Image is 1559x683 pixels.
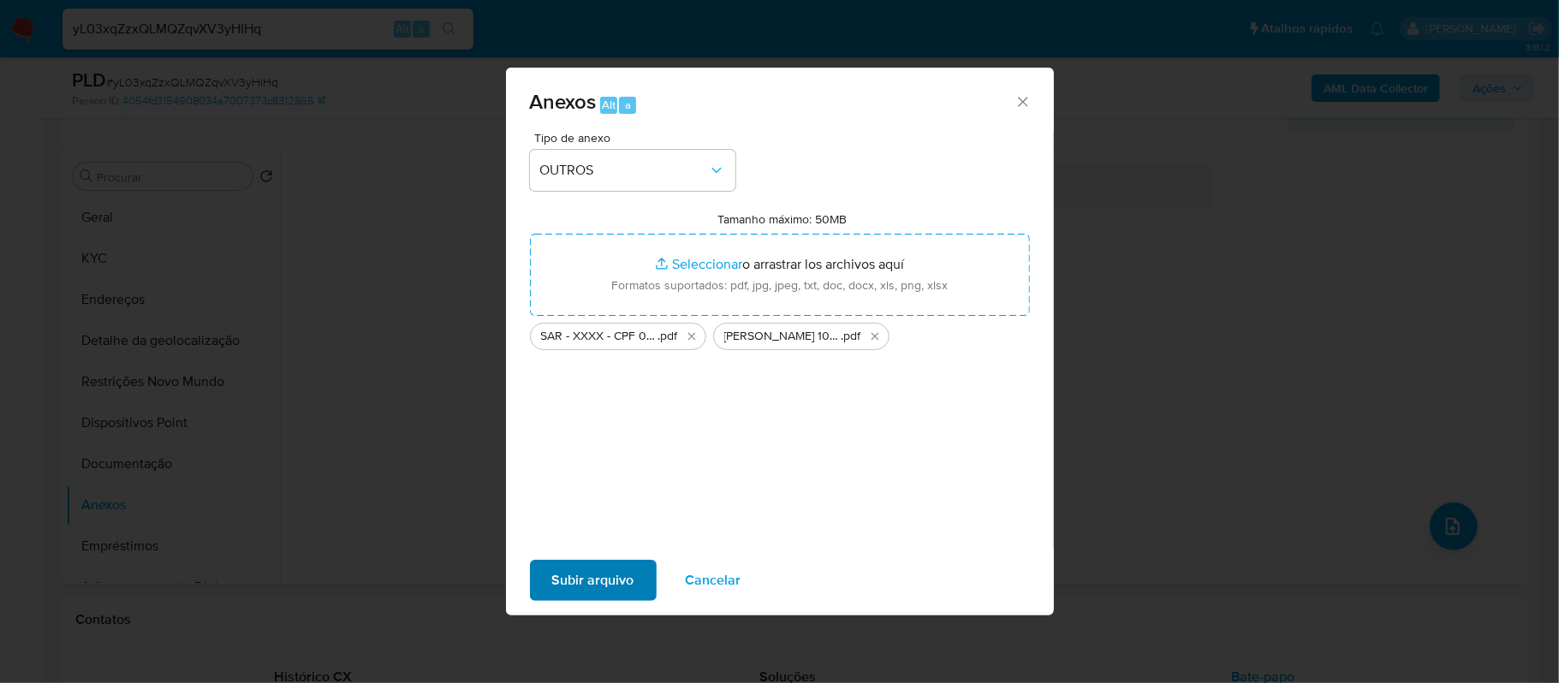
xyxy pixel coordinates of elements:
button: Cerrar [1015,93,1030,109]
span: a [625,97,631,113]
span: Tipo de anexo [534,132,740,144]
ul: Archivos seleccionados [530,316,1030,350]
span: [PERSON_NAME] 1056205026_2025_09_26_11_30_20 - Resumen [GEOGRAPHIC_DATA] [724,328,842,345]
button: Cancelar [663,560,764,601]
button: Eliminar SAR - XXXX - CPF 01812746121 - JOAO SOARES DOS SANTOS.pdf [681,326,702,347]
button: Subir arquivo [530,560,657,601]
button: OUTROS [530,150,735,191]
label: Tamanho máximo: 50MB [717,211,847,227]
span: OUTROS [540,162,708,179]
button: Eliminar Mulan Joao Soares Dos Santos 1056205026_2025_09_26_11_30_20 - Resumen TX.pdf [865,326,885,347]
span: SAR - XXXX - CPF 01812746121 - [PERSON_NAME] [541,328,658,345]
span: Alt [602,97,616,113]
span: .pdf [658,328,678,345]
span: Cancelar [686,561,741,599]
span: Subir arquivo [552,561,634,599]
span: Anexos [530,86,597,116]
span: .pdf [842,328,861,345]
